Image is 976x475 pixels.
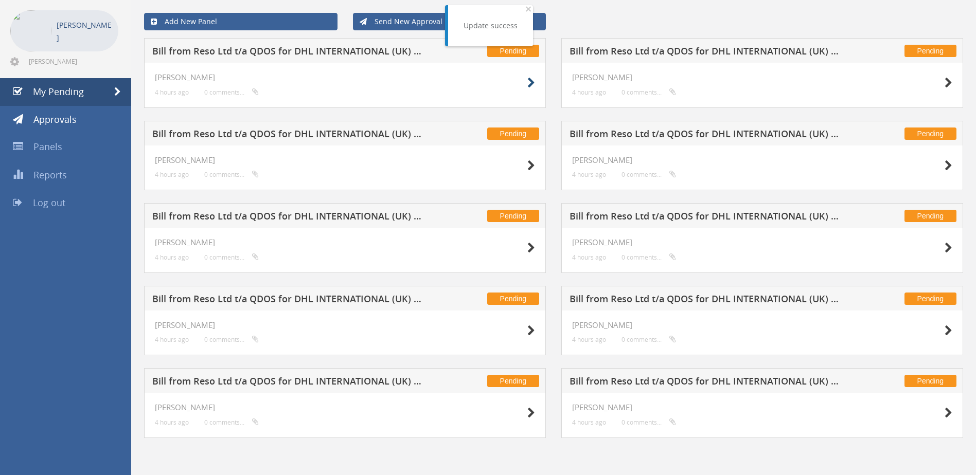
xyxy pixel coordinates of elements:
span: My Pending [33,85,84,98]
small: 4 hours ago [572,418,606,426]
a: Add New Panel [144,13,338,30]
span: Pending [904,127,956,140]
small: 0 comments... [622,418,676,426]
h5: Bill from Reso Ltd t/a QDOS for DHL INTERNATIONAL (UK) LTD [570,294,839,307]
small: 4 hours ago [572,88,606,96]
small: 0 comments... [204,418,259,426]
h5: Bill from Reso Ltd t/a QDOS for DHL INTERNATIONAL (UK) LTD [570,129,839,142]
h5: Bill from Reso Ltd t/a QDOS for DHL INTERNATIONAL (UK) LTD [152,46,422,59]
h4: [PERSON_NAME] [572,156,952,165]
small: 0 comments... [622,171,676,178]
a: Send New Approval [353,13,546,30]
span: Log out [33,196,65,209]
small: 0 comments... [204,336,259,343]
h4: [PERSON_NAME] [572,403,952,412]
h5: Bill from Reso Ltd t/a QDOS for DHL INTERNATIONAL (UK) LTD [152,294,422,307]
span: Pending [904,293,956,305]
h4: [PERSON_NAME] [572,73,952,82]
h4: [PERSON_NAME] [155,238,535,247]
h5: Bill from Reso Ltd t/a QDOS for DHL INTERNATIONAL (UK) LTD [152,129,422,142]
h5: Bill from Reso Ltd t/a QDOS for DHL INTERNATIONAL (UK) LTD [570,46,839,59]
span: × [525,2,531,16]
h4: [PERSON_NAME] [155,403,535,412]
span: Pending [904,210,956,222]
h4: [PERSON_NAME] [155,156,535,165]
small: 4 hours ago [155,253,189,261]
span: Pending [487,293,539,305]
small: 4 hours ago [155,88,189,96]
small: 0 comments... [204,253,259,261]
span: Pending [904,375,956,387]
h4: [PERSON_NAME] [155,321,535,330]
small: 4 hours ago [155,336,189,343]
small: 0 comments... [622,253,676,261]
small: 4 hours ago [155,171,189,178]
h5: Bill from Reso Ltd t/a QDOS for DHL INTERNATIONAL (UK) LTD [152,211,422,224]
span: Pending [487,375,539,387]
span: Pending [487,45,539,57]
h4: [PERSON_NAME] [155,73,535,82]
small: 0 comments... [204,88,259,96]
span: Pending [487,210,539,222]
small: 0 comments... [204,171,259,178]
small: 0 comments... [622,336,676,343]
span: [PERSON_NAME][EMAIL_ADDRESS][DOMAIN_NAME] [29,57,116,65]
div: Update success [464,21,518,31]
small: 4 hours ago [572,336,606,343]
small: 4 hours ago [572,253,606,261]
h4: [PERSON_NAME] [572,321,952,330]
small: 4 hours ago [155,418,189,426]
small: 0 comments... [622,88,676,96]
h5: Bill from Reso Ltd t/a QDOS for DHL INTERNATIONAL (UK) LTD [152,376,422,389]
h5: Bill from Reso Ltd t/a QDOS for DHL INTERNATIONAL (UK) LTD [570,211,839,224]
span: Reports [33,169,67,181]
small: 4 hours ago [572,171,606,178]
span: Approvals [33,113,77,125]
span: Panels [33,140,62,153]
span: Pending [487,127,539,140]
span: Pending [904,45,956,57]
p: [PERSON_NAME] [57,19,113,44]
h4: [PERSON_NAME] [572,238,952,247]
h5: Bill from Reso Ltd t/a QDOS for DHL INTERNATIONAL (UK) LTD [570,376,839,389]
